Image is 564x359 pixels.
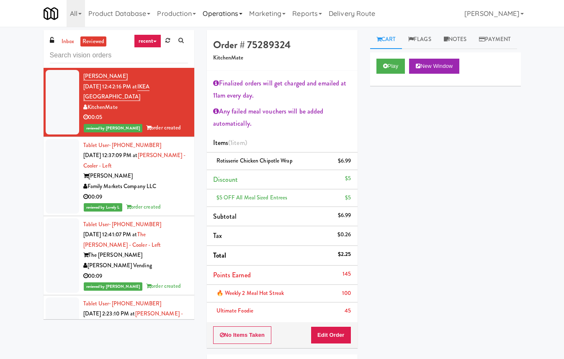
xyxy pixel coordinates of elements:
[213,77,351,102] div: Finalized orders will get charged and emailed at 11am every day.
[83,102,188,113] div: KitchenMate
[345,193,351,203] div: $5
[83,83,137,90] span: [DATE] 12:42:16 PM at
[83,171,188,181] div: [PERSON_NAME]
[50,48,188,63] input: Search vision orders
[228,138,247,147] span: (1 )
[376,59,405,74] button: Play
[109,220,162,228] span: · [PHONE_NUMBER]
[338,156,351,166] div: $6.99
[83,151,186,170] a: [PERSON_NAME] - Cooler - Left
[216,307,254,315] span: Ultimate Foodie
[216,194,288,201] span: $5 OFF All Meal Sized Entrees
[83,230,161,249] a: The [PERSON_NAME] - Cooler - Left
[213,105,351,130] div: Any failed meal vouchers will be added automatically.
[338,210,351,221] div: $6.99
[83,141,162,149] a: Tablet User· [PHONE_NUMBER]
[83,72,128,80] a: [PERSON_NAME]
[83,112,188,123] div: 00:05
[213,251,227,260] span: Total
[84,203,122,212] span: reviewed by Lovely L
[213,175,238,184] span: Discount
[213,212,237,221] span: Subtotal
[213,138,247,147] span: Items
[83,300,162,307] a: Tablet User· [PHONE_NUMBER]
[146,282,181,290] span: order created
[213,326,272,344] button: No Items Taken
[345,306,351,316] div: 45
[44,137,194,216] li: Tablet User· [PHONE_NUMBER][DATE] 12:37:09 PM at[PERSON_NAME] - Cooler - Left[PERSON_NAME]Family ...
[473,30,517,49] a: Payment
[370,30,402,49] a: Cart
[213,55,351,61] h5: KitchenMate
[409,59,459,74] button: New Window
[134,34,162,48] a: recent
[343,269,351,279] div: 145
[83,220,162,228] a: Tablet User· [PHONE_NUMBER]
[338,249,351,260] div: $2.25
[83,261,188,271] div: [PERSON_NAME] Vending
[83,250,188,261] div: The [PERSON_NAME]
[402,30,438,49] a: Flags
[44,6,58,21] img: Micromart
[80,36,106,47] a: reviewed
[84,124,143,132] span: reviewed by [PERSON_NAME]
[311,326,351,344] button: Edit Order
[342,288,351,299] div: 100
[232,138,245,147] ng-pluralize: item
[83,151,138,159] span: [DATE] 12:37:09 PM at
[345,173,351,184] div: $5
[126,203,161,211] span: order created
[109,300,162,307] span: · [PHONE_NUMBER]
[44,68,194,137] li: [PERSON_NAME][DATE] 12:42:16 PM atIKEA [GEOGRAPHIC_DATA]KitchenMate00:05reviewed by [PERSON_NAME]...
[109,141,162,149] span: · [PHONE_NUMBER]
[216,157,293,165] span: Rotisserie Chicken Chipotle Wrap
[337,230,351,240] div: $0.26
[84,282,143,291] span: reviewed by [PERSON_NAME]
[59,36,77,47] a: inbox
[44,216,194,295] li: Tablet User· [PHONE_NUMBER][DATE] 12:41:07 PM atThe [PERSON_NAME] - Cooler - LeftThe [PERSON_NAME...
[146,124,181,132] span: order created
[83,310,135,318] span: [DATE] 2:23:10 PM at
[438,30,473,49] a: Notes
[213,231,222,240] span: Tax
[213,39,351,50] h4: Order # 75289324
[216,289,284,297] span: 🔥 Weekly 2 Meal Hot Streak
[83,181,188,192] div: Family Markets Company LLC
[83,192,188,202] div: 00:09
[83,271,188,282] div: 00:09
[213,270,251,280] span: Points Earned
[83,230,137,238] span: [DATE] 12:41:07 PM at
